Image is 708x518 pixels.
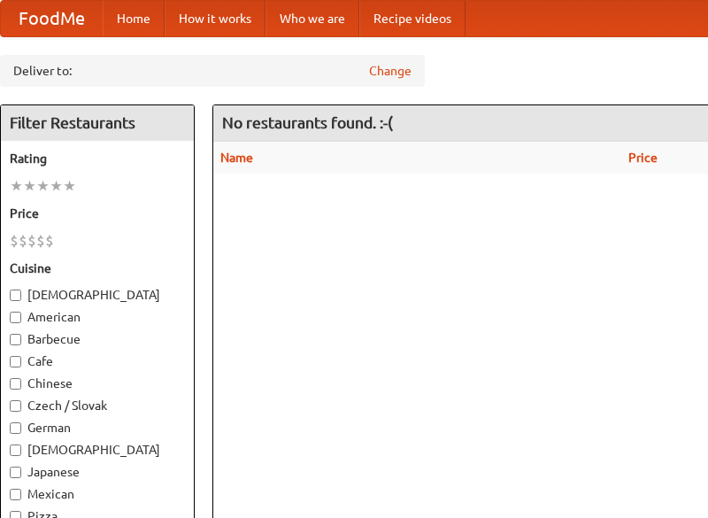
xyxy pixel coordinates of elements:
[10,176,23,196] li: ★
[27,231,36,251] li: $
[10,397,185,414] label: Czech / Slovak
[45,231,54,251] li: $
[50,176,63,196] li: ★
[10,330,185,348] label: Barbecue
[23,176,36,196] li: ★
[10,378,21,390] input: Chinese
[10,205,185,222] h5: Price
[165,1,265,36] a: How it works
[10,356,21,367] input: Cafe
[10,334,21,345] input: Barbecue
[63,176,76,196] li: ★
[36,176,50,196] li: ★
[10,463,185,481] label: Japanese
[1,105,194,141] h4: Filter Restaurants
[10,312,21,323] input: American
[10,489,21,500] input: Mexican
[10,400,21,412] input: Czech / Slovak
[10,308,185,326] label: American
[10,286,185,304] label: [DEMOGRAPHIC_DATA]
[265,1,359,36] a: Who we are
[10,419,185,437] label: German
[628,151,658,165] a: Price
[36,231,45,251] li: $
[359,1,466,36] a: Recipe videos
[10,467,21,478] input: Japanese
[10,441,185,459] label: [DEMOGRAPHIC_DATA]
[10,150,185,167] h5: Rating
[10,375,185,392] label: Chinese
[10,485,185,503] label: Mexican
[10,290,21,301] input: [DEMOGRAPHIC_DATA]
[19,231,27,251] li: $
[10,422,21,434] input: German
[220,151,253,165] a: Name
[10,259,185,277] h5: Cuisine
[222,114,393,131] ng-pluralize: No restaurants found. :-(
[10,231,19,251] li: $
[369,62,412,80] a: Change
[10,445,21,456] input: [DEMOGRAPHIC_DATA]
[10,352,185,370] label: Cafe
[1,1,103,36] a: FoodMe
[103,1,165,36] a: Home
